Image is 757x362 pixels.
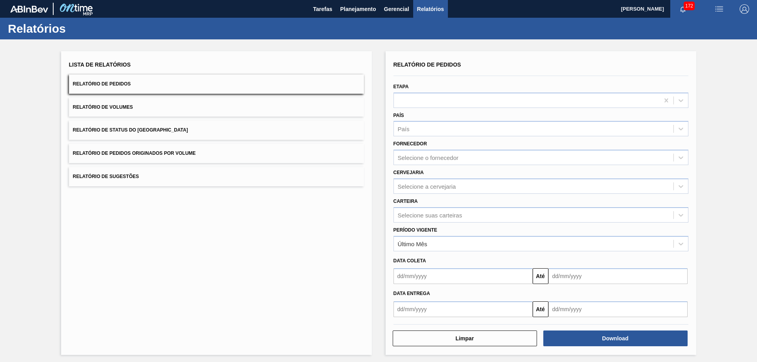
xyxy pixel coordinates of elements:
[393,170,424,175] label: Cervejaria
[533,301,548,317] button: Até
[384,4,409,14] span: Gerencial
[73,81,131,87] span: Relatório de Pedidos
[340,4,376,14] span: Planejamento
[393,113,404,118] label: País
[73,127,188,133] span: Relatório de Status do [GEOGRAPHIC_DATA]
[393,84,409,89] label: Etapa
[393,330,537,346] button: Limpar
[740,4,749,14] img: Logout
[533,268,548,284] button: Até
[69,144,364,163] button: Relatório de Pedidos Originados por Volume
[543,330,688,346] button: Download
[393,61,461,68] span: Relatório de Pedidos
[393,268,533,284] input: dd/mm/yyyy
[393,291,430,296] span: Data entrega
[548,301,688,317] input: dd/mm/yyyy
[69,167,364,186] button: Relatório de Sugestões
[69,121,364,140] button: Relatório de Status do [GEOGRAPHIC_DATA]
[398,154,459,161] div: Selecione o fornecedor
[73,174,139,179] span: Relatório de Sugestões
[8,24,148,33] h1: Relatórios
[393,141,427,147] label: Fornecedor
[398,126,410,132] div: País
[398,183,456,189] div: Selecione a cervejaria
[398,212,462,218] div: Selecione suas carteiras
[684,2,695,10] span: 172
[69,61,131,68] span: Lista de Relatórios
[548,268,688,284] input: dd/mm/yyyy
[69,98,364,117] button: Relatório de Volumes
[393,227,437,233] label: Período Vigente
[393,258,426,264] span: Data coleta
[393,301,533,317] input: dd/mm/yyyy
[73,150,196,156] span: Relatório de Pedidos Originados por Volume
[313,4,332,14] span: Tarefas
[714,4,724,14] img: userActions
[10,6,48,13] img: TNhmsLtSVTkK8tSr43FrP2fwEKptu5GPRR3wAAAABJRU5ErkJggg==
[73,104,133,110] span: Relatório de Volumes
[670,4,695,15] button: Notificações
[69,74,364,94] button: Relatório de Pedidos
[417,4,444,14] span: Relatórios
[398,240,427,247] div: Último Mês
[393,199,418,204] label: Carteira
